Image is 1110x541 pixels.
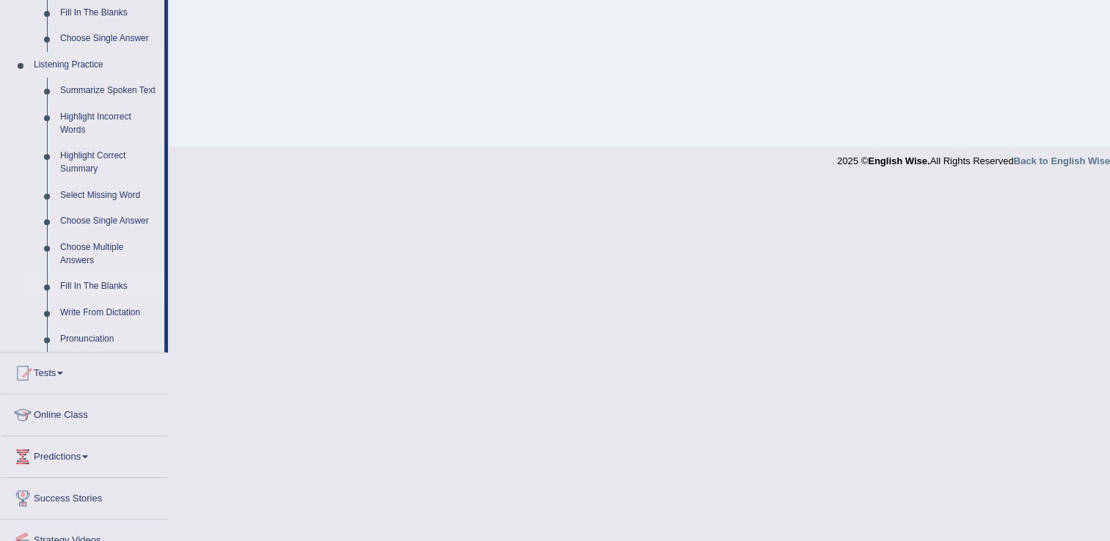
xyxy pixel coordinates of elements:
[837,147,1110,168] div: 2025 © All Rights Reserved
[54,273,164,300] a: Fill In The Blanks
[54,78,164,104] a: Summarize Spoken Text
[27,52,164,78] a: Listening Practice
[1,436,168,473] a: Predictions
[54,143,164,182] a: Highlight Correct Summary
[54,104,164,143] a: Highlight Incorrect Words
[54,300,164,326] a: Write From Dictation
[1,353,168,389] a: Tests
[1,394,168,431] a: Online Class
[54,235,164,273] a: Choose Multiple Answers
[1,478,168,515] a: Success Stories
[1014,155,1110,166] a: Back to English Wise
[54,183,164,209] a: Select Missing Word
[868,155,930,166] strong: English Wise.
[54,208,164,235] a: Choose Single Answer
[54,26,164,52] a: Choose Single Answer
[54,326,164,353] a: Pronunciation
